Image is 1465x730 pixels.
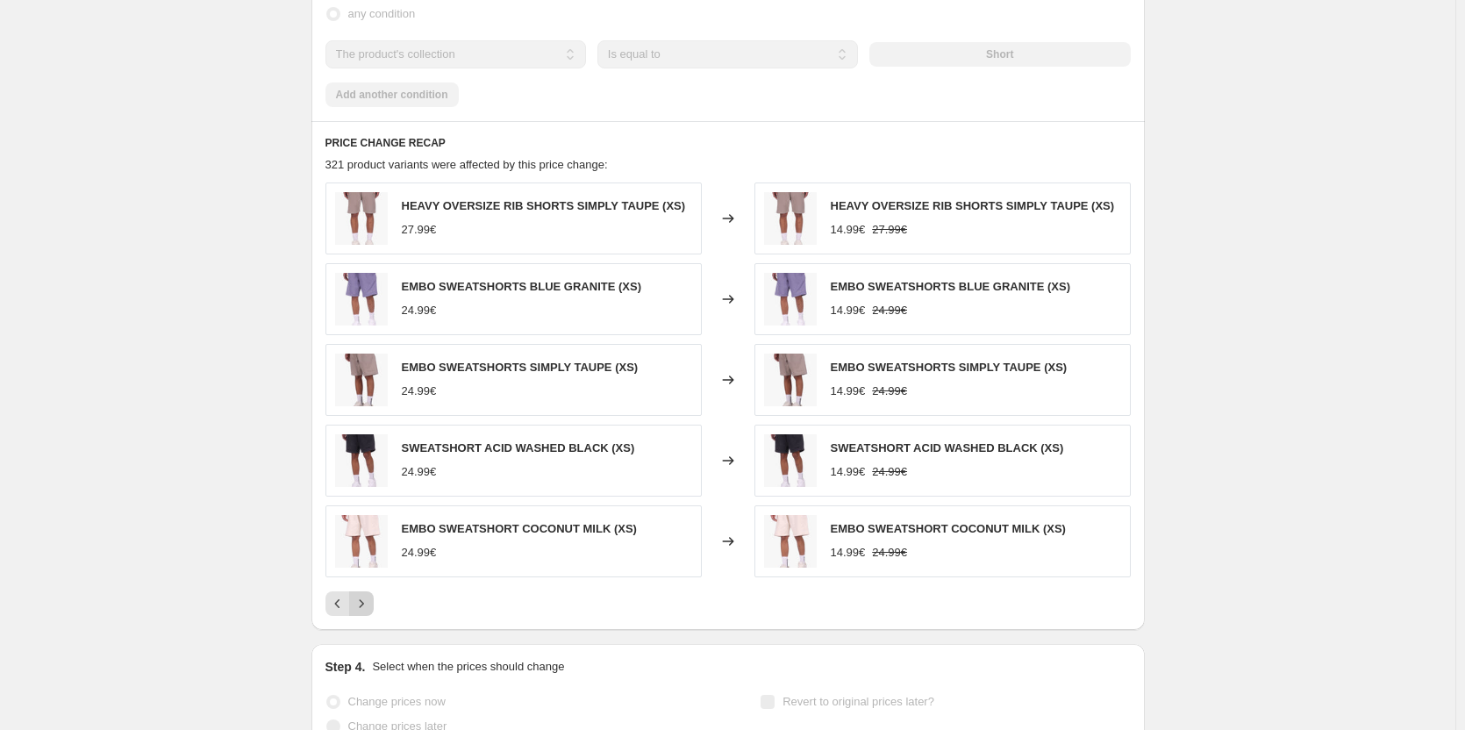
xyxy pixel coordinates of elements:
span: 321 product variants were affected by this price change: [325,158,608,171]
img: DSSH020_M3-GRANITE_80x.jpg [335,273,388,326]
div: 24.99€ [402,544,437,562]
img: DSSH020_M2-SMPLYTP_80x.jpg [764,354,817,406]
span: EMBO SWEATSHORTS SIMPLY TAUPE (XS) [402,361,639,374]
img: DSSH020_M3-AWBLK_80x.jpg [764,434,817,487]
span: any condition [348,7,416,20]
span: EMBO SWEATSHORTS BLUE GRANITE (XS) [831,280,1070,293]
img: DSSH029_M1-SMPLYT_80x.jpg [764,192,817,245]
button: Next [349,591,374,616]
div: 14.99€ [831,221,866,239]
div: 14.99€ [831,463,866,481]
span: EMBO SWEATSHORTS SIMPLY TAUPE (XS) [831,361,1068,374]
span: SWEATSHORT ACID WASHED BLACK (XS) [402,441,635,454]
img: DSSH020_M2-SMPLYTP_80x.jpg [335,354,388,406]
nav: Pagination [325,591,374,616]
p: Select when the prices should change [372,658,564,676]
img: DSSH020_M3-COCONUT_80x.jpg [335,515,388,568]
img: DSSH020_M3-GRANITE_80x.jpg [764,273,817,326]
strike: 24.99€ [872,463,907,481]
span: Change prices now [348,695,446,708]
span: EMBO SWEATSHORT COCONUT MILK (XS) [402,522,637,535]
span: SWEATSHORT ACID WASHED BLACK (XS) [831,441,1064,454]
strike: 27.99€ [872,221,907,239]
strike: 24.99€ [872,544,907,562]
img: DSSH020_M3-AWBLK_80x.jpg [335,434,388,487]
span: Revert to original prices later? [783,695,934,708]
div: 27.99€ [402,221,437,239]
span: HEAVY OVERSIZE RIB SHORTS SIMPLY TAUPE (XS) [831,199,1115,212]
div: 14.99€ [831,302,866,319]
span: EMBO SWEATSHORT COCONUT MILK (XS) [831,522,1066,535]
span: HEAVY OVERSIZE RIB SHORTS SIMPLY TAUPE (XS) [402,199,686,212]
span: EMBO SWEATSHORTS BLUE GRANITE (XS) [402,280,641,293]
div: 24.99€ [402,383,437,400]
div: 24.99€ [402,463,437,481]
img: DSSH020_M3-COCONUT_80x.jpg [764,515,817,568]
strike: 24.99€ [872,302,907,319]
img: DSSH029_M1-SMPLYT_80x.jpg [335,192,388,245]
button: Previous [325,591,350,616]
strike: 24.99€ [872,383,907,400]
div: 14.99€ [831,544,866,562]
div: 14.99€ [831,383,866,400]
h6: PRICE CHANGE RECAP [325,136,1131,150]
div: 24.99€ [402,302,437,319]
h2: Step 4. [325,658,366,676]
